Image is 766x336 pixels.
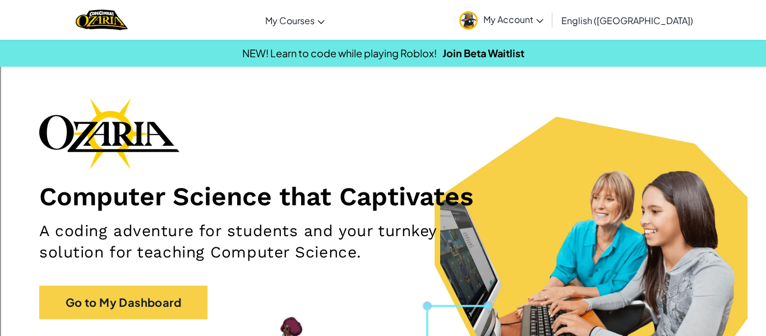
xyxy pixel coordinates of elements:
span: NEW! Learn to code while playing Roblox! [242,47,437,59]
img: Home [76,8,128,31]
a: Go to My Dashboard [39,286,207,319]
a: Ozaria by CodeCombat logo [76,8,128,31]
img: avatar [459,11,478,30]
h1: Computer Science that Captivates [39,181,727,212]
a: My Courses [260,5,330,35]
img: Ozaria branding logo [39,98,179,169]
span: My Account [483,13,543,25]
a: Join Beta Waitlist [442,47,524,59]
span: My Courses [265,15,315,26]
span: English ([GEOGRAPHIC_DATA]) [561,15,693,26]
h2: A coding adventure for students and your turnkey solution for teaching Computer Science. [39,220,500,263]
a: My Account [454,2,549,38]
a: English ([GEOGRAPHIC_DATA]) [556,5,699,35]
